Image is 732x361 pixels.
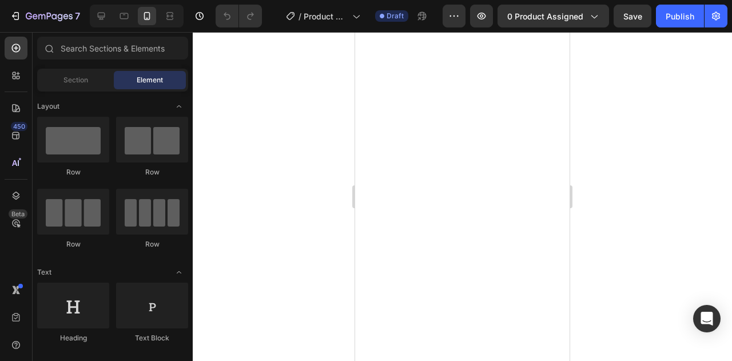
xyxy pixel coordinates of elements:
button: Save [614,5,651,27]
div: Open Intercom Messenger [693,305,721,332]
div: Beta [9,209,27,219]
div: Row [116,167,188,177]
div: Undo/Redo [216,5,262,27]
div: Row [37,167,109,177]
span: Element [137,75,163,85]
span: Product Page - [DATE] 01:24:56 [304,10,348,22]
iframe: Design area [355,32,570,361]
span: Toggle open [170,263,188,281]
div: Heading [37,333,109,343]
div: Row [116,239,188,249]
div: Row [37,239,109,249]
div: Publish [666,10,694,22]
span: Toggle open [170,97,188,116]
div: 450 [11,122,27,131]
input: Search Sections & Elements [37,37,188,59]
div: Text Block [116,333,188,343]
span: Layout [37,101,59,112]
span: Section [63,75,88,85]
button: 0 product assigned [498,5,609,27]
span: / [299,10,301,22]
button: Publish [656,5,704,27]
span: 0 product assigned [507,10,583,22]
span: Draft [387,11,404,21]
span: Text [37,267,51,277]
button: 7 [5,5,85,27]
span: Save [623,11,642,21]
p: 7 [75,9,80,23]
